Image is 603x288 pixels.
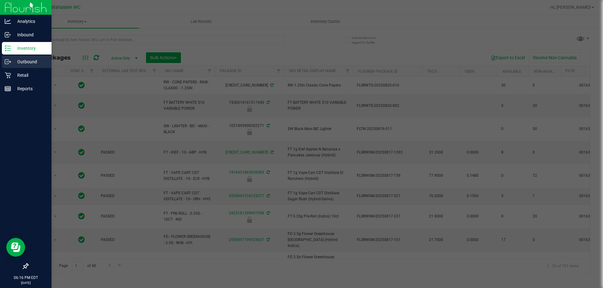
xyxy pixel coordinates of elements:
[3,275,49,280] p: 06:16 PM EDT
[11,71,49,79] p: Retail
[5,86,11,92] inline-svg: Reports
[5,18,11,24] inline-svg: Analytics
[6,238,25,257] iframe: Resource center
[11,58,49,65] p: Outbound
[3,280,49,285] p: [DATE]
[5,32,11,38] inline-svg: Inbound
[11,18,49,25] p: Analytics
[11,85,49,92] p: Reports
[5,72,11,78] inline-svg: Retail
[5,45,11,51] inline-svg: Inventory
[11,45,49,52] p: Inventory
[5,59,11,65] inline-svg: Outbound
[11,31,49,39] p: Inbound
